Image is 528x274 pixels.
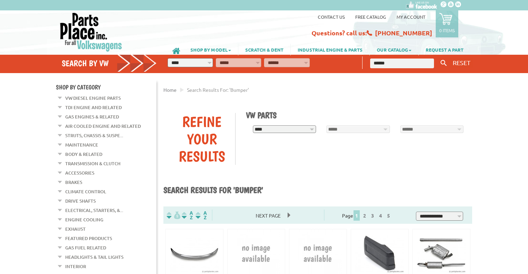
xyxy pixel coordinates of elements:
h1: VW Parts [246,110,467,120]
a: Struts, Chassis & Suspe... [65,131,123,140]
a: Exhaust [65,224,86,233]
a: INDUSTRIAL ENGINE & PARTS [291,44,369,55]
a: Gas Fuel Related [65,243,106,252]
span: Next Page [249,210,288,221]
button: RESET [450,58,473,68]
a: Free Catalog [355,14,386,20]
h4: Shop By Category [56,83,156,91]
a: Engine Cooling [65,215,103,224]
h4: Search by VW [62,58,157,68]
div: Page [324,210,410,221]
a: Climate Control [65,187,106,196]
a: Brakes [65,178,82,187]
a: Transmission & Clutch [65,159,120,168]
a: 4 [377,212,384,219]
a: SCRATCH & DENT [238,44,290,55]
div: Refine Your Results [169,113,235,165]
h1: Search results for 'bumper' [163,185,472,196]
span: RESET [453,59,470,66]
a: OUR CATALOG [370,44,418,55]
span: Search results for: 'bumper' [187,87,249,93]
a: REQUEST A PART [419,44,470,55]
p: 0 items [439,27,455,33]
a: VW Diesel Engine Parts [65,94,121,103]
a: 0 items [436,10,458,37]
a: TDI Engine and Related [65,103,122,112]
a: 2 [361,212,368,219]
a: Electrical, Starters, &... [65,206,123,215]
a: Body & Related [65,150,102,159]
a: Next Page [249,212,288,219]
img: Sort by Sales Rank [194,211,208,219]
img: Sort by Headline [180,211,194,219]
a: SHOP BY MODEL [184,44,238,55]
a: Home [163,87,177,93]
a: Gas Engines & Related [65,112,119,121]
img: filterpricelow.svg [167,211,180,219]
a: 5 [385,212,392,219]
img: Parts Place Inc! [59,12,123,52]
a: Accessories [65,168,94,177]
a: Air Cooled Engine and Related [65,122,141,131]
a: Drive Shafts [65,196,96,205]
a: Featured Products [65,234,112,243]
a: 3 [369,212,376,219]
a: Interior [65,262,86,271]
button: Keyword Search [438,58,449,69]
a: Headlights & Tail Lights [65,253,124,262]
a: Contact us [318,14,345,20]
a: Maintenance [65,140,98,149]
span: 1 [354,210,360,221]
a: My Account [397,14,425,20]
